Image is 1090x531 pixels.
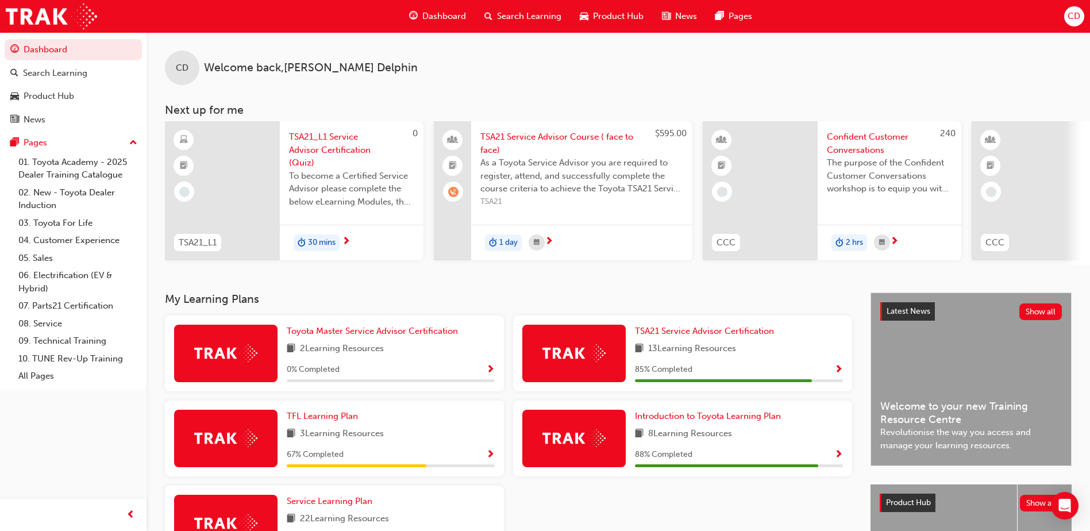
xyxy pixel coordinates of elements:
[729,10,752,23] span: Pages
[287,427,295,441] span: book-icon
[298,236,306,251] span: duration-icon
[987,133,995,148] span: learningResourceType_INSTRUCTOR_LED-icon
[14,315,142,333] a: 08. Service
[940,128,956,138] span: 240
[635,326,774,336] span: TSA21 Service Advisor Certification
[5,109,142,130] a: News
[655,128,687,138] span: $595.00
[635,410,785,423] a: Introduction to Toyota Learning Plan
[179,187,190,197] span: learningRecordVerb_NONE-icon
[486,363,495,377] button: Show Progress
[475,5,571,28] a: search-iconSearch Learning
[480,156,683,195] span: As a Toyota Service Advisor you are required to register, attend, and successfully complete the c...
[534,236,540,250] span: calendar-icon
[5,132,142,153] button: Pages
[308,236,336,249] span: 30 mins
[289,170,414,209] span: To become a Certified Service Advisor please complete the below eLearning Modules, the Service Ad...
[287,448,344,461] span: 67 % Completed
[1064,6,1084,26] button: CD
[890,237,899,247] span: next-icon
[179,236,217,249] span: TSA21_L1
[287,363,340,376] span: 0 % Completed
[14,153,142,184] a: 01. Toyota Academy - 2025 Dealer Training Catalogue
[571,5,653,28] a: car-iconProduct Hub
[10,138,19,148] span: pages-icon
[287,495,377,508] a: Service Learning Plan
[422,10,466,23] span: Dashboard
[180,133,188,148] span: learningResourceType_ELEARNING-icon
[635,325,779,338] a: TSA21 Service Advisor Certification
[489,236,497,251] span: duration-icon
[204,61,418,75] span: Welcome back , [PERSON_NAME] Delphin
[194,344,257,362] img: Trak
[449,133,457,148] span: people-icon
[480,130,683,156] span: TSA21 Service Advisor Course ( face to face)
[287,496,372,506] span: Service Learning Plan
[871,293,1072,466] a: Latest NewsShow allWelcome to your new Training Resource CentreRevolutionise the way you access a...
[834,448,843,462] button: Show Progress
[180,159,188,174] span: booktick-icon
[480,195,683,209] span: TSA21
[834,365,843,375] span: Show Progress
[1068,10,1080,23] span: CD
[635,363,692,376] span: 85 % Completed
[648,427,732,441] span: 8 Learning Resources
[1019,303,1062,320] button: Show all
[24,136,47,149] div: Pages
[14,184,142,214] a: 02. New - Toyota Dealer Induction
[846,236,863,249] span: 2 hrs
[14,232,142,249] a: 04. Customer Experience
[545,237,553,247] span: next-icon
[580,9,588,24] span: car-icon
[5,63,142,84] a: Search Learning
[24,113,45,126] div: News
[986,187,996,197] span: learningRecordVerb_NONE-icon
[287,325,463,338] a: Toyota Master Service Advisor Certification
[287,512,295,526] span: book-icon
[1020,495,1063,511] button: Show all
[126,508,135,522] span: prev-icon
[662,9,671,24] span: news-icon
[147,103,1090,117] h3: Next up for me
[14,367,142,385] a: All Pages
[497,10,561,23] span: Search Learning
[834,363,843,377] button: Show Progress
[23,67,87,80] div: Search Learning
[409,9,418,24] span: guage-icon
[827,156,952,195] span: The purpose of the Confident Customer Conversations workshop is to equip you with tools to commun...
[434,121,692,260] a: $595.00TSA21 Service Advisor Course ( face to face)As a Toyota Service Advisor you are required t...
[985,236,1004,249] span: CCC
[635,342,644,356] span: book-icon
[10,68,18,79] span: search-icon
[987,159,995,174] span: booktick-icon
[648,342,736,356] span: 13 Learning Resources
[129,136,137,151] span: up-icon
[486,365,495,375] span: Show Progress
[717,236,735,249] span: CCC
[10,45,19,55] span: guage-icon
[194,429,257,447] img: Trak
[486,450,495,460] span: Show Progress
[413,128,418,138] span: 0
[10,91,19,102] span: car-icon
[499,236,518,249] span: 1 day
[593,10,644,23] span: Product Hub
[635,411,781,421] span: Introduction to Toyota Learning Plan
[880,494,1062,512] a: Product HubShow all
[24,90,74,103] div: Product Hub
[287,326,458,336] span: Toyota Master Service Advisor Certification
[834,450,843,460] span: Show Progress
[880,400,1062,426] span: Welcome to your new Training Resource Centre
[717,187,727,197] span: learningRecordVerb_NONE-icon
[400,5,475,28] a: guage-iconDashboard
[887,306,930,316] span: Latest News
[6,3,97,29] img: Trak
[176,61,188,75] span: CD
[486,448,495,462] button: Show Progress
[835,236,844,251] span: duration-icon
[289,130,414,170] span: TSA21_L1 Service Advisor Certification (Quiz)
[300,427,384,441] span: 3 Learning Resources
[14,249,142,267] a: 05. Sales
